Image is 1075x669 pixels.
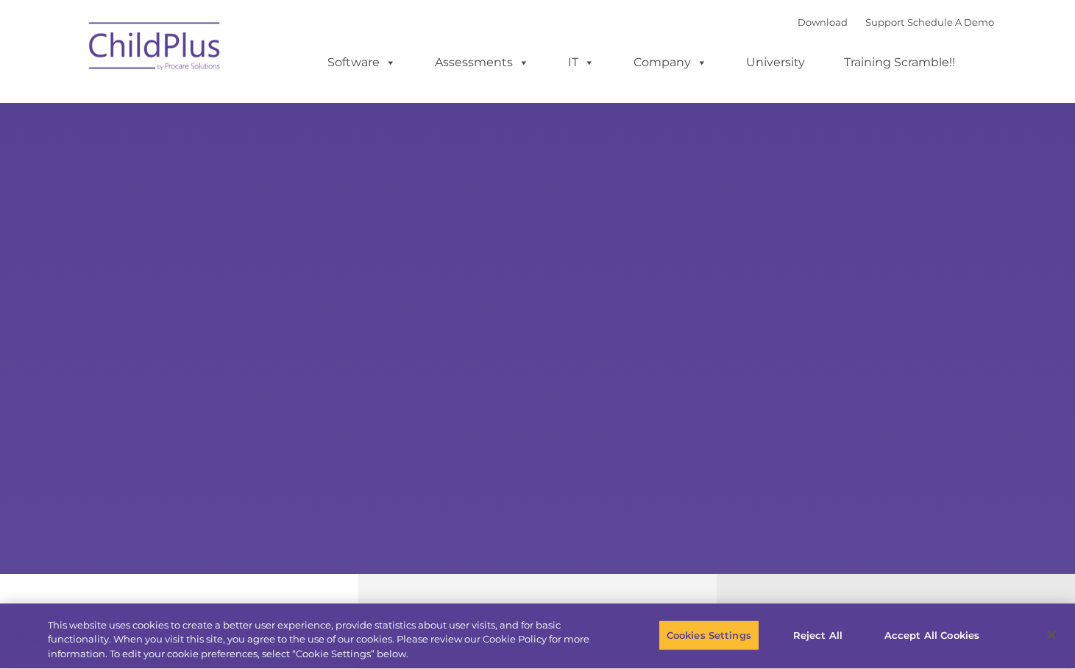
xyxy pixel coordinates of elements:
a: Schedule A Demo [907,16,994,28]
a: University [731,48,820,77]
button: Close [1035,619,1068,651]
a: IT [553,48,609,77]
button: Accept All Cookies [876,620,987,651]
button: Reject All [772,620,864,651]
button: Cookies Settings [659,620,759,651]
div: This website uses cookies to create a better user experience, provide statistics about user visit... [48,618,592,662]
a: Training Scramble!! [829,48,970,77]
a: Assessments [420,48,544,77]
a: Support [865,16,904,28]
img: ChildPlus by Procare Solutions [82,12,229,85]
a: Software [313,48,411,77]
a: Download [798,16,848,28]
font: | [798,16,994,28]
a: Company [619,48,722,77]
